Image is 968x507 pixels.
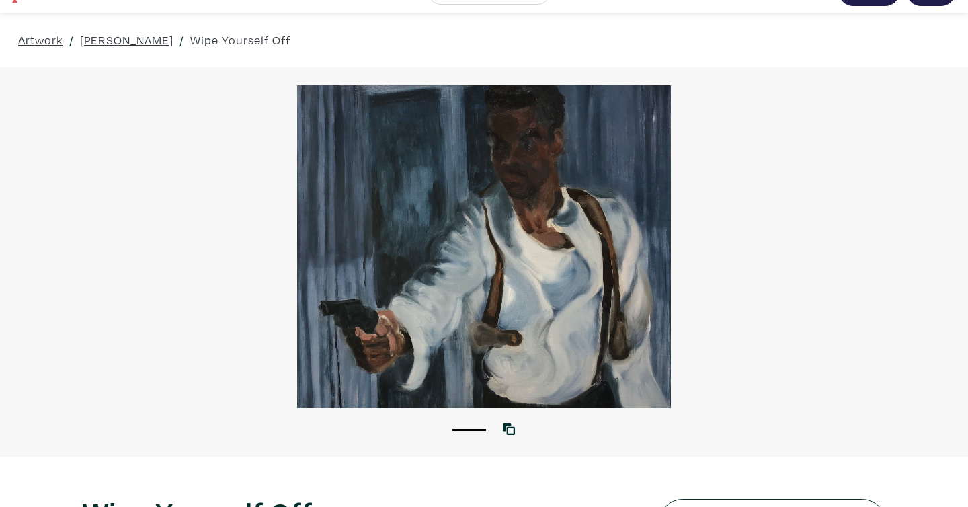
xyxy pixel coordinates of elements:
span: / [69,31,74,49]
a: Wipe Yourself Off [190,31,290,49]
button: 1 of 1 [452,429,486,431]
span: / [179,31,184,49]
a: [PERSON_NAME] [80,31,173,49]
a: Artwork [18,31,63,49]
